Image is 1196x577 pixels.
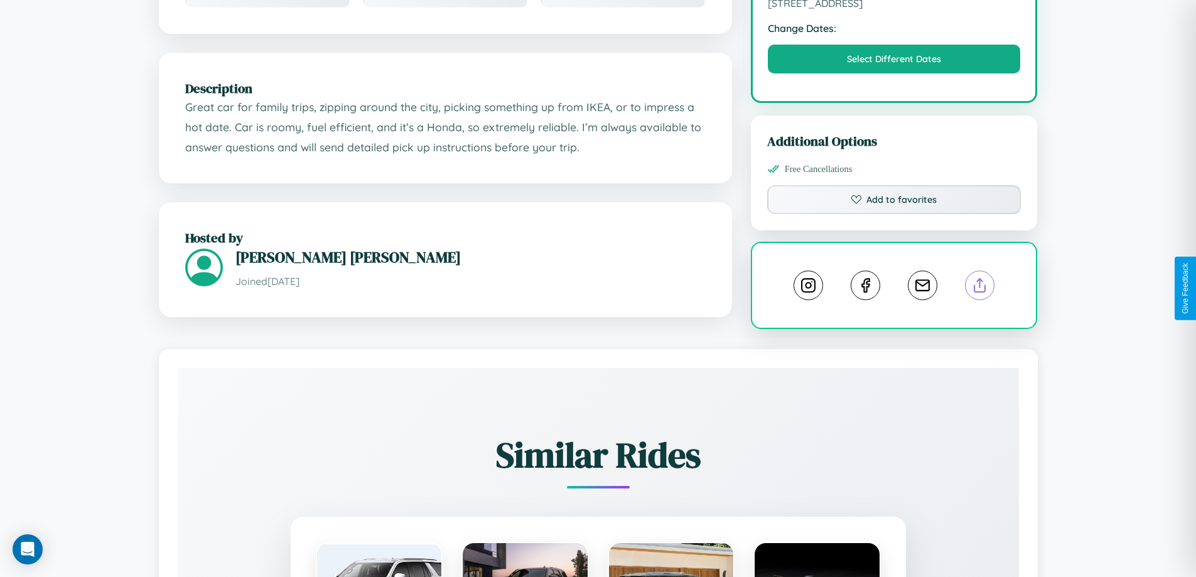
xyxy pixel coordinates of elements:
div: Give Feedback [1181,263,1190,314]
strong: Change Dates: [768,22,1021,35]
button: Add to favorites [767,185,1021,214]
p: Great car for family trips, zipping around the city, picking something up from IKEA, or to impres... [185,97,706,157]
button: Select Different Dates [768,45,1021,73]
h2: Hosted by [185,229,706,247]
p: Joined [DATE] [235,272,706,291]
h3: Additional Options [767,132,1021,150]
h2: Similar Rides [222,431,975,479]
h2: Description [185,79,706,97]
div: Open Intercom Messenger [13,534,43,564]
span: Free Cancellations [785,164,853,175]
h3: [PERSON_NAME] [PERSON_NAME] [235,247,706,267]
